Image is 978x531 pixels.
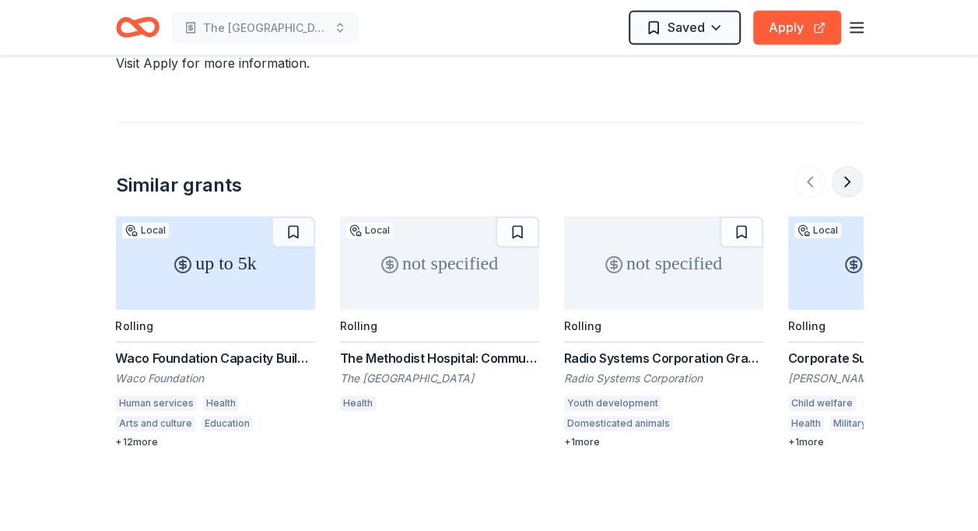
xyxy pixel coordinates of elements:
[564,416,673,431] div: Domesticated animals
[116,371,315,386] div: Waco Foundation
[122,223,169,238] div: Local
[203,19,328,37] span: The [GEOGRAPHIC_DATA]
[564,396,661,411] div: Youth development
[116,9,159,46] a: Home
[340,319,377,332] div: Rolling
[564,436,763,448] div: + 1 more
[564,216,763,310] div: not specified
[668,17,705,37] span: Saved
[172,12,359,44] button: The [GEOGRAPHIC_DATA]
[202,416,253,431] div: Education
[340,349,539,367] div: The Methodist Hospital: Community Sponsorship
[788,416,824,431] div: Health
[116,173,242,198] div: Similar grants
[788,396,856,411] div: Child welfare
[830,416,913,431] div: Military veterans
[116,54,863,72] div: Visit Apply for more information.
[203,396,239,411] div: Health
[116,216,315,310] div: up to 5k
[116,319,153,332] div: Rolling
[346,223,393,238] div: Local
[340,216,539,310] div: not specified
[564,319,601,332] div: Rolling
[116,396,197,411] div: Human services
[116,436,315,448] div: + 12 more
[862,396,941,411] div: Family services
[564,349,763,367] div: Radio Systems Corporation Grant Program
[116,349,315,367] div: Waco Foundation Capacity Building Mini-Grants
[564,371,763,386] div: Radio Systems Corporation
[794,223,841,238] div: Local
[629,11,741,45] button: Saved
[116,216,315,448] a: up to 5kLocalRollingWaco Foundation Capacity Building Mini-GrantsWaco FoundationHuman servicesHea...
[753,11,841,45] button: Apply
[340,371,539,386] div: The [GEOGRAPHIC_DATA]
[564,216,763,448] a: not specifiedRollingRadio Systems Corporation Grant ProgramRadio Systems CorporationYouth develop...
[340,216,539,416] a: not specifiedLocalRollingThe Methodist Hospital: Community SponsorshipThe [GEOGRAPHIC_DATA]Health
[340,396,376,411] div: Health
[788,319,826,332] div: Rolling
[116,416,195,431] div: Arts and culture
